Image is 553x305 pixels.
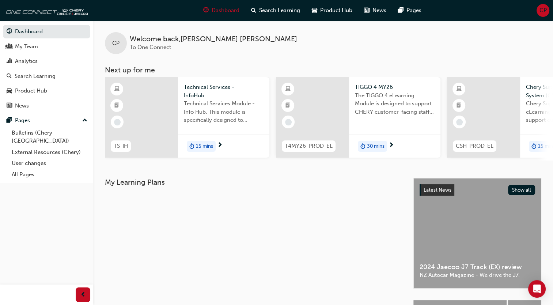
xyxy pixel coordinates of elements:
[3,84,90,98] a: Product Hub
[3,40,90,53] a: My Team
[80,290,86,300] span: prev-icon
[203,6,209,15] span: guage-icon
[406,6,421,15] span: Pages
[456,142,493,150] span: CSH-PROD-EL
[285,101,291,110] span: booktick-icon
[15,116,30,125] div: Pages
[7,73,12,80] span: search-icon
[9,147,90,158] a: External Resources (Chery)
[130,35,297,44] span: Welcome back , [PERSON_NAME] [PERSON_NAME]
[3,69,90,83] a: Search Learning
[537,4,549,17] button: CP
[7,117,12,124] span: pages-icon
[259,6,300,15] span: Search Learning
[456,119,463,125] span: learningRecordVerb_NONE-icon
[360,142,365,151] span: duration-icon
[184,83,264,99] span: Technical Services - InfoHub
[9,127,90,147] a: Bulletins (Chery - [GEOGRAPHIC_DATA])
[312,6,317,15] span: car-icon
[539,6,547,15] span: CP
[285,142,333,150] span: T4MY26-PROD-EL
[9,158,90,169] a: User changes
[7,88,12,94] span: car-icon
[285,84,291,94] span: learningResourceType_ELEARNING-icon
[420,271,535,279] span: NZ Autocar Magazine - We drive the J7.
[15,87,47,95] div: Product Hub
[508,185,535,195] button: Show all
[355,83,435,91] span: TIGGO 4 MY26
[15,42,38,51] div: My Team
[15,72,56,80] div: Search Learning
[114,101,120,110] span: booktick-icon
[3,25,90,38] a: Dashboard
[184,99,264,124] span: Technical Services Module - Info Hub. This module is specifically designed to address the require...
[217,142,223,149] span: next-icon
[367,142,385,151] span: 30 mins
[398,6,404,15] span: pages-icon
[358,3,392,18] a: news-iconNews
[189,142,194,151] span: duration-icon
[392,3,427,18] a: pages-iconPages
[130,44,171,50] span: To One Connect
[424,187,451,193] span: Latest News
[7,58,12,65] span: chart-icon
[389,142,394,149] span: next-icon
[420,184,535,196] a: Latest NewsShow all
[528,280,546,298] div: Open Intercom Messenger
[245,3,306,18] a: search-iconSearch Learning
[531,142,537,151] span: duration-icon
[285,119,292,125] span: learningRecordVerb_NONE-icon
[413,178,541,289] a: Latest NewsShow all2024 Jaecoo J7 Track (EX) reviewNZ Autocar Magazine - We drive the J7.
[3,54,90,68] a: Analytics
[7,29,12,35] span: guage-icon
[3,23,90,114] button: DashboardMy TeamAnalyticsSearch LearningProduct HubNews
[3,99,90,113] a: News
[82,116,87,125] span: up-icon
[9,169,90,180] a: All Pages
[3,114,90,127] button: Pages
[93,66,553,74] h3: Next up for me
[7,103,12,109] span: news-icon
[364,6,370,15] span: news-icon
[114,84,120,94] span: learningResourceType_ELEARNING-icon
[15,102,29,110] div: News
[196,142,213,151] span: 15 mins
[105,77,269,158] a: TS-IHTechnical Services - InfoHubTechnical Services Module - Info Hub. This module is specificall...
[457,101,462,110] span: booktick-icon
[114,142,128,150] span: TS-IH
[105,178,402,187] h3: My Learning Plans
[7,44,12,50] span: people-icon
[112,39,120,48] span: CP
[320,6,352,15] span: Product Hub
[355,91,435,116] span: The TIGGO 4 eLearning Module is designed to support CHERY customer-facing staff with the product ...
[457,84,462,94] span: learningResourceType_ELEARNING-icon
[372,6,386,15] span: News
[114,119,121,125] span: learningRecordVerb_NONE-icon
[251,6,256,15] span: search-icon
[276,77,440,158] a: T4MY26-PROD-ELTIGGO 4 MY26The TIGGO 4 eLearning Module is designed to support CHERY customer-faci...
[15,57,38,65] div: Analytics
[420,263,535,271] span: 2024 Jaecoo J7 Track (EX) review
[212,6,239,15] span: Dashboard
[4,3,88,18] img: oneconnect
[306,3,358,18] a: car-iconProduct Hub
[197,3,245,18] a: guage-iconDashboard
